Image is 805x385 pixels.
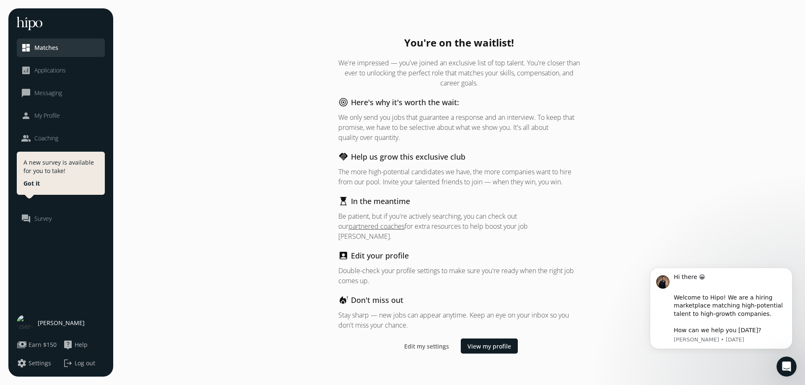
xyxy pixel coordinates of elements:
iframe: Intercom live chat [776,357,797,377]
p: We only send you jobs that guarantee a response and an interview. To keep that promise, we have t... [338,112,580,142]
a: analyticsApplications [21,65,101,75]
a: chat_bubble_outlineMessaging [21,88,101,98]
span: payments [17,340,27,350]
a: personMy Profile [21,111,101,121]
p: Stay sharp — new jobs can appear anytime. Keep an eye on your inbox so you don't miss your chance. [338,310,580,330]
span: Log out [75,359,95,367]
p: We're impressed — you've joined an exclusive list of top talent. You're closer than ever to unloc... [338,58,580,88]
button: logoutLog out [63,358,105,368]
a: dashboardMatches [21,43,101,53]
span: question_answer [21,214,31,224]
a: question_answerSurvey [21,214,101,224]
a: paymentsEarn $150 [17,340,59,350]
a: partnered coaches [348,222,405,231]
h2: Don't miss out [351,294,403,306]
a: peopleCoaching [21,133,101,143]
span: Messaging [34,89,62,97]
span: emergency_heat [338,295,348,305]
span: chat_bubble_outline [21,88,31,98]
span: [PERSON_NAME] [38,319,85,327]
span: My Profile [34,111,60,120]
span: person [21,111,31,121]
button: Got it [23,179,40,188]
h2: Edit your profile [351,250,409,261]
button: live_helpHelp [63,340,88,350]
span: hourglass_top [337,194,350,207]
span: Matches [34,44,58,52]
span: target [338,97,348,107]
p: Double-check your profile settings to make sure you're ready when the right job comes up. [338,266,580,286]
h2: You're on the waitlist! [338,36,580,49]
p: A new survey is available for you to take! [23,158,98,175]
span: Help [75,341,88,349]
p: The more high-potential candidates we have, the more companies want to hire from our pool. Invite... [338,167,580,187]
span: people [21,133,31,143]
span: Coaching [34,134,58,142]
span: account_box [338,251,348,261]
button: View my profile [461,338,518,354]
span: analytics [21,65,31,75]
span: logout [63,358,73,368]
a: live_helpHelp [63,340,105,350]
iframe: Intercom notifications message [637,260,805,354]
span: Edit my settings [404,341,449,350]
span: dashboard [21,43,31,53]
button: Edit my settings [401,338,452,354]
span: settings [17,358,27,368]
img: user-photo [17,315,34,331]
span: View my profile [467,341,511,350]
span: Applications [34,66,66,75]
a: settingsSettings [17,358,59,368]
span: handshake [338,152,348,162]
button: settingsSettings [17,358,51,368]
span: live_help [63,340,73,350]
p: Be patient, but if you're actively searching, you can check out our for extra resources to help b... [338,211,580,241]
span: Earn $150 [29,341,57,349]
button: paymentsEarn $150 [17,340,57,350]
h2: Help us grow this exclusive club [351,151,465,163]
span: Settings [29,359,51,367]
h2: In the meantime [351,195,410,207]
h2: Here's why it's worth the wait: [351,96,459,108]
img: hh-logo-white [17,17,42,30]
span: Survey [34,214,52,223]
